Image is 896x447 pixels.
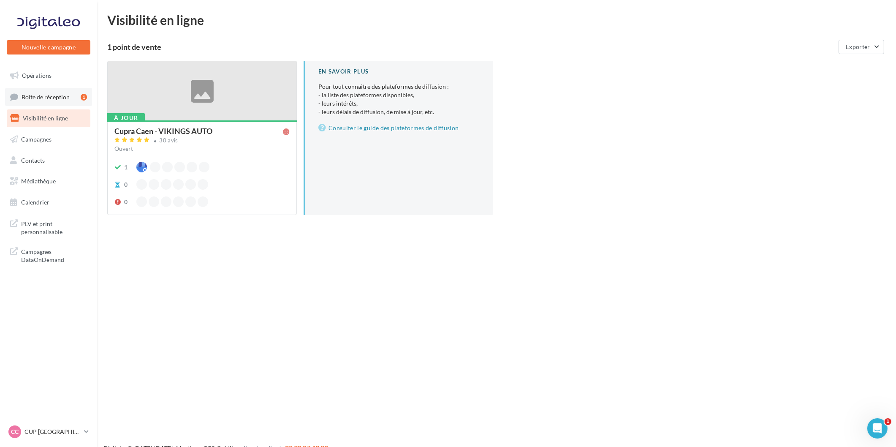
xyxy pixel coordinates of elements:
li: - leurs intérêts, [318,99,480,108]
span: Ouvert [114,145,133,152]
iframe: Intercom live chat [867,418,888,439]
span: Campagnes [21,136,52,143]
div: 0 [124,180,128,189]
span: Boîte de réception [22,93,70,100]
a: Campagnes [5,131,92,148]
li: - leurs délais de diffusion, de mise à jour, etc. [318,108,480,116]
span: Calendrier [21,199,49,206]
p: Pour tout connaître des plateformes de diffusion : [318,82,480,116]
span: CC [11,428,19,436]
span: 1 [885,418,891,425]
li: - la liste des plateformes disponibles, [318,91,480,99]
a: Visibilité en ligne [5,109,92,127]
a: Contacts [5,152,92,169]
a: Campagnes DataOnDemand [5,243,92,267]
p: CUP [GEOGRAPHIC_DATA] [24,428,81,436]
span: Opérations [22,72,52,79]
div: En savoir plus [318,68,480,76]
a: Boîte de réception1 [5,88,92,106]
a: 30 avis [114,136,290,146]
a: CC CUP [GEOGRAPHIC_DATA] [7,424,90,440]
span: Exporter [846,43,870,50]
div: Cupra Caen - VIKINGS AUTO [114,127,212,135]
button: Nouvelle campagne [7,40,90,55]
a: PLV et print personnalisable [5,215,92,240]
div: 1 point de vente [107,43,835,51]
div: 1 [124,163,128,172]
span: Médiathèque [21,177,56,185]
span: PLV et print personnalisable [21,218,87,236]
span: Campagnes DataOnDemand [21,246,87,264]
span: Visibilité en ligne [23,114,68,122]
span: Contacts [21,156,45,164]
div: 1 [81,94,87,101]
div: 0 [124,198,128,206]
div: À jour [107,113,145,123]
div: Visibilité en ligne [107,14,886,26]
div: 30 avis [160,138,178,143]
a: Opérations [5,67,92,84]
a: Consulter le guide des plateformes de diffusion [318,123,480,133]
button: Exporter [839,40,884,54]
a: Calendrier [5,194,92,211]
a: Médiathèque [5,172,92,190]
